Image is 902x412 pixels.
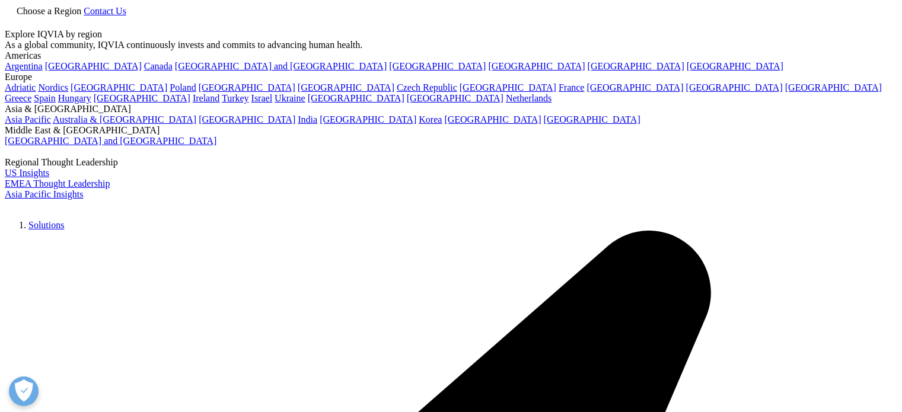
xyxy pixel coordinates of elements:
[251,93,273,103] a: Israel
[53,114,196,124] a: Australia & [GEOGRAPHIC_DATA]
[144,61,173,71] a: Canada
[444,114,541,124] a: [GEOGRAPHIC_DATA]
[5,50,897,61] div: Americas
[199,82,295,92] a: [GEOGRAPHIC_DATA]
[298,114,317,124] a: India
[460,82,556,92] a: [GEOGRAPHIC_DATA]
[5,82,36,92] a: Adriatic
[488,61,585,71] a: [GEOGRAPHIC_DATA]
[407,93,503,103] a: [GEOGRAPHIC_DATA]
[389,61,486,71] a: [GEOGRAPHIC_DATA]
[45,61,142,71] a: [GEOGRAPHIC_DATA]
[58,93,91,103] a: Hungary
[5,72,897,82] div: Europe
[5,178,110,189] a: EMEA Thought Leadership
[5,40,897,50] div: As a global community, IQVIA continuously invests and commits to advancing human health.
[5,157,897,168] div: Regional Thought Leadership
[686,82,783,92] a: [GEOGRAPHIC_DATA]
[34,93,55,103] a: Spain
[5,168,49,178] a: US Insights
[5,125,897,136] div: Middle East & [GEOGRAPHIC_DATA]
[71,82,167,92] a: [GEOGRAPHIC_DATA]
[308,93,404,103] a: [GEOGRAPHIC_DATA]
[5,93,31,103] a: Greece
[544,114,640,124] a: [GEOGRAPHIC_DATA]
[320,114,416,124] a: [GEOGRAPHIC_DATA]
[275,93,305,103] a: Ukraine
[298,82,394,92] a: [GEOGRAPHIC_DATA]
[222,93,249,103] a: Turkey
[193,93,219,103] a: Ireland
[397,82,457,92] a: Czech Republic
[588,61,684,71] a: [GEOGRAPHIC_DATA]
[559,82,585,92] a: France
[5,29,897,40] div: Explore IQVIA by region
[506,93,552,103] a: Netherlands
[419,114,442,124] a: Korea
[785,82,882,92] a: [GEOGRAPHIC_DATA]
[38,82,68,92] a: Nordics
[587,82,683,92] a: [GEOGRAPHIC_DATA]
[5,61,43,71] a: Argentina
[170,82,196,92] a: Poland
[5,104,897,114] div: Asia & [GEOGRAPHIC_DATA]
[9,376,39,406] button: Open Preferences
[17,6,81,16] span: Choose a Region
[5,189,83,199] a: Asia Pacific Insights
[5,114,51,124] a: Asia Pacific
[94,93,190,103] a: [GEOGRAPHIC_DATA]
[199,114,295,124] a: [GEOGRAPHIC_DATA]
[687,61,783,71] a: [GEOGRAPHIC_DATA]
[175,61,387,71] a: [GEOGRAPHIC_DATA] and [GEOGRAPHIC_DATA]
[5,136,216,146] a: [GEOGRAPHIC_DATA] and [GEOGRAPHIC_DATA]
[28,220,64,230] a: Solutions
[84,6,126,16] a: Contact Us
